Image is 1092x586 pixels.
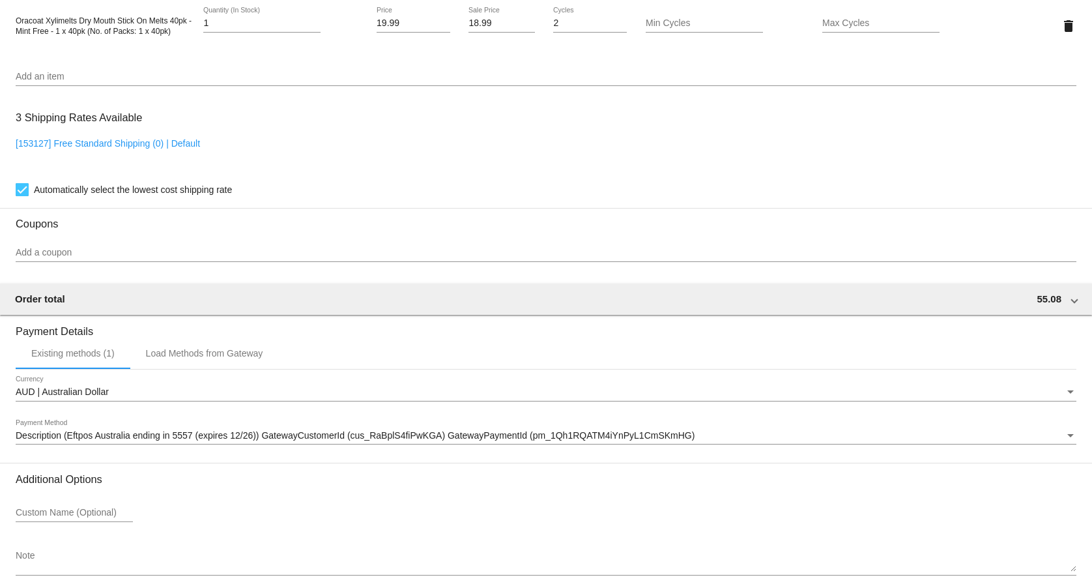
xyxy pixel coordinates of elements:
input: Add a coupon [16,248,1076,258]
h3: 3 Shipping Rates Available [16,104,142,132]
span: AUD | Australian Dollar [16,387,109,397]
a: [153127] Free Standard Shipping (0) | Default [16,138,200,149]
span: 55.08 [1037,293,1061,304]
input: Price [377,18,450,29]
input: Sale Price [468,18,534,29]
div: Load Methods from Gateway [146,348,263,359]
div: Existing methods (1) [31,348,115,359]
mat-icon: delete [1061,18,1076,34]
h3: Payment Details [16,315,1076,338]
mat-select: Payment Method [16,431,1076,441]
h3: Additional Options [16,473,1076,486]
input: Add an item [16,72,1076,82]
span: Description (Eftpos Australia ending in 5557 (expires 12/26)) GatewayCustomerId (cus_RaBplS4fiPwK... [16,430,695,441]
input: Quantity (In Stock) [203,18,321,29]
span: Automatically select the lowest cost shipping rate [34,182,232,198]
span: Order total [15,293,65,304]
h3: Coupons [16,208,1076,230]
mat-select: Currency [16,387,1076,398]
input: Custom Name (Optional) [16,508,133,518]
input: Min Cycles [646,18,763,29]
span: Oracoat Xylimelts Dry Mouth Stick On Melts 40pk - Mint Free - 1 x 40pk (No. of Packs: 1 x 40pk) [16,16,192,36]
input: Max Cycles [822,18,940,29]
input: Cycles [553,18,627,29]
